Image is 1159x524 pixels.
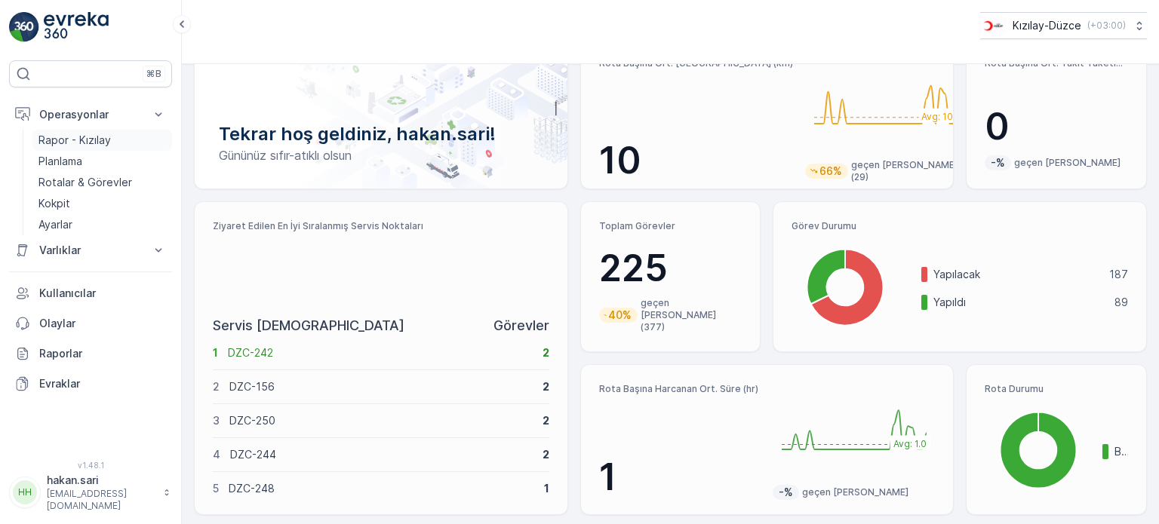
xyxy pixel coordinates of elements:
[219,122,543,146] p: Tekrar hoş geldiniz, hakan.sari!
[39,243,142,258] p: Varlıklar
[32,172,172,193] a: Rotalar & Görevler
[1114,295,1128,310] p: 89
[47,473,155,488] p: hakan.sari
[792,220,1128,232] p: Görev Durumu
[13,480,37,504] div: HH
[38,133,111,148] p: Rapor - Kızılay
[599,138,793,183] p: 10
[9,100,172,130] button: Operasyonlar
[44,12,109,42] img: logo_light-DOdMpM7g.png
[213,345,218,360] p: 1
[933,267,1099,282] p: Yapılacak
[39,286,166,301] p: Kullanıcılar
[38,217,72,232] p: Ayarlar
[229,481,534,496] p: DZC-248
[9,339,172,369] a: Raporlar
[9,308,172,339] a: Olaylar
[213,413,220,428] p: 3
[38,175,132,190] p: Rotalar & Görevler
[607,308,633,323] p: 40%
[32,151,172,172] a: Planlama
[32,214,172,235] a: Ayarlar
[543,447,549,462] p: 2
[543,413,549,428] p: 2
[1109,267,1128,282] p: 187
[851,159,966,183] p: geçen [PERSON_NAME] (29)
[32,193,172,214] a: Kokpit
[47,488,155,512] p: [EMAIL_ADDRESS][DOMAIN_NAME]
[219,146,543,164] p: Gününüz sıfır-atıklı olsun
[39,107,142,122] p: Operasyonlar
[9,473,172,512] button: HHhakan.sari[EMAIL_ADDRESS][DOMAIN_NAME]
[32,130,172,151] a: Rapor - Kızılay
[9,278,172,308] a: Kullanıcılar
[777,485,795,500] p: -%
[39,376,166,391] p: Evraklar
[9,369,172,399] a: Evraklar
[641,297,742,333] p: geçen [PERSON_NAME] (377)
[980,12,1147,39] button: Kızılay-Düzce(+03:00)
[599,455,761,500] p: 1
[802,486,908,498] p: geçen [PERSON_NAME]
[213,220,549,232] p: Ziyaret Edilen En İyi Sıralanmış Servis Noktaları
[599,383,761,395] p: Rota Başına Harcanan Ort. Süre (hr)
[818,164,844,179] p: 66%
[213,481,219,496] p: 5
[39,346,166,361] p: Raporlar
[146,68,161,80] p: ⌘B
[543,345,549,360] p: 2
[980,17,1007,34] img: download_svj7U3e.png
[229,379,533,394] p: DZC-156
[38,196,70,211] p: Kokpit
[9,235,172,265] button: Varlıklar
[985,383,1128,395] p: Rota Durumu
[985,104,1128,149] p: 0
[213,379,220,394] p: 2
[213,447,220,462] p: 4
[543,379,549,394] p: 2
[599,246,742,291] p: 225
[230,447,533,462] p: DZC-244
[1014,157,1121,169] p: geçen [PERSON_NAME]
[933,295,1105,310] p: Yapıldı
[9,12,39,42] img: logo
[229,413,533,428] p: DZC-250
[9,461,172,470] span: v 1.48.1
[228,345,533,360] p: DZC-242
[1087,20,1126,32] p: ( +03:00 )
[213,315,404,336] p: Servis [DEMOGRAPHIC_DATA]
[38,154,82,169] p: Planlama
[493,315,549,336] p: Görevler
[599,220,742,232] p: Toplam Görevler
[1114,444,1128,459] p: Bitmiş
[544,481,549,496] p: 1
[1013,18,1081,33] p: Kızılay-Düzce
[989,155,1007,170] p: -%
[39,316,166,331] p: Olaylar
